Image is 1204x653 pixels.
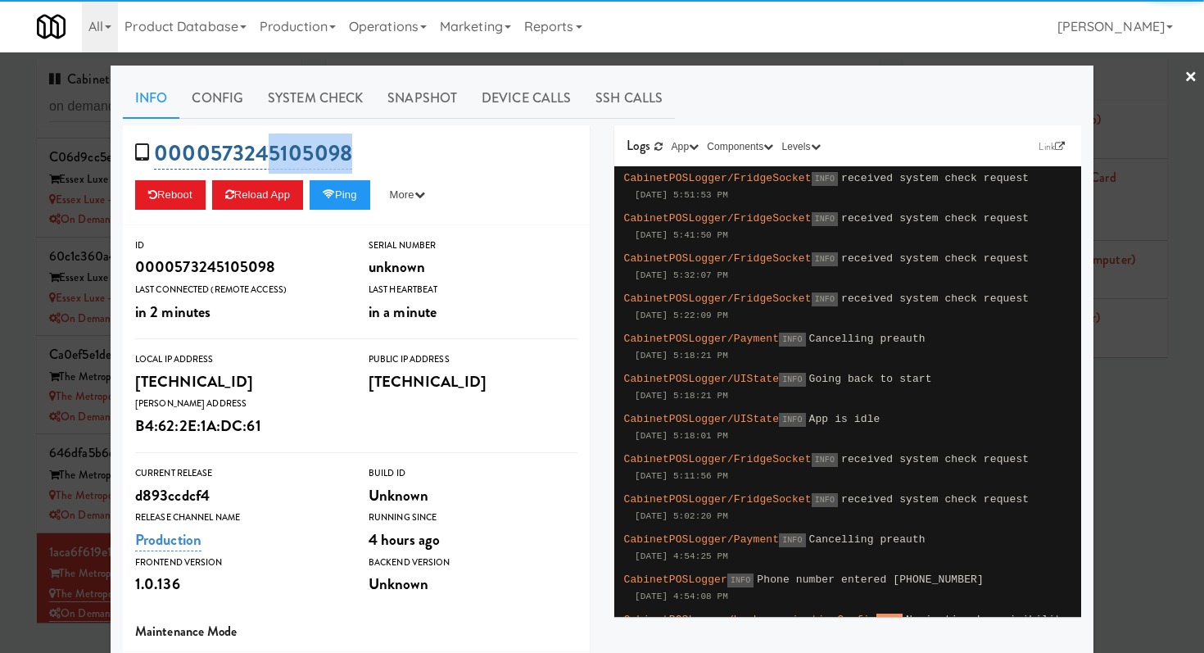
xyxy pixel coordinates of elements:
[624,533,780,546] span: CabinetPOSLogger/Payment
[841,493,1029,506] span: received system check request
[1034,138,1069,155] a: Link
[812,292,838,306] span: INFO
[635,614,1068,642] span: Navigation bar visibility changed to hidden
[369,555,577,571] div: Backend Version
[583,78,675,119] a: SSH Calls
[135,412,344,440] div: B4:62:2E:1A:DC:61
[635,511,728,521] span: [DATE] 5:02:20 PM
[624,172,812,184] span: CabinetPOSLogger/FridgeSocket
[809,533,926,546] span: Cancelling preauth
[635,471,728,481] span: [DATE] 5:11:56 PM
[635,551,728,561] span: [DATE] 4:54:25 PM
[809,413,880,425] span: App is idle
[812,493,838,507] span: INFO
[369,465,577,482] div: Build Id
[779,533,805,547] span: INFO
[841,252,1029,265] span: received system check request
[135,465,344,482] div: Current Release
[635,592,728,601] span: [DATE] 4:54:08 PM
[369,528,440,551] span: 4 hours ago
[1184,52,1197,103] a: ×
[369,238,577,254] div: Serial Number
[135,301,210,323] span: in 2 minutes
[624,252,812,265] span: CabinetPOSLogger/FridgeSocket
[624,292,812,305] span: CabinetPOSLogger/FridgeSocket
[377,180,438,210] button: More
[668,138,704,155] button: App
[369,301,437,323] span: in a minute
[135,282,344,298] div: Last Connected (Remote Access)
[369,368,577,396] div: [TECHNICAL_ID]
[135,482,344,510] div: d893ccdcf4
[812,212,838,226] span: INFO
[777,138,824,155] button: Levels
[179,78,256,119] a: Config
[369,282,577,298] div: Last Heartbeat
[876,614,903,628] span: WARN
[135,622,238,641] span: Maintenance Mode
[154,138,352,170] a: 0000573245105098
[135,555,344,571] div: Frontend Version
[812,453,838,467] span: INFO
[212,180,303,210] button: Reload App
[135,368,344,396] div: [TECHNICAL_ID]
[624,333,780,345] span: CabinetPOSLogger/Payment
[779,413,805,427] span: INFO
[135,238,344,254] div: ID
[469,78,583,119] a: Device Calls
[627,136,650,155] span: Logs
[703,138,777,155] button: Components
[635,431,728,441] span: [DATE] 5:18:01 PM
[37,12,66,41] img: Micromart
[123,78,179,119] a: Info
[135,351,344,368] div: Local IP Address
[809,333,926,345] span: Cancelling preauth
[369,510,577,526] div: Running Since
[812,252,838,266] span: INFO
[779,333,805,347] span: INFO
[135,510,344,526] div: Release Channel Name
[727,574,754,587] span: INFO
[635,391,728,401] span: [DATE] 5:18:21 PM
[809,373,932,385] span: Going back to start
[635,311,728,320] span: [DATE] 5:22:09 PM
[635,351,728,361] span: [DATE] 5:18:21 PM
[135,180,206,210] button: Reboot
[635,230,728,240] span: [DATE] 5:41:50 PM
[256,78,375,119] a: System Check
[135,396,344,412] div: [PERSON_NAME] Address
[369,351,577,368] div: Public IP Address
[369,482,577,510] div: Unknown
[624,614,876,626] span: CabinetPOSLogger/hooks:navigationConfig
[841,172,1029,184] span: received system check request
[841,212,1029,224] span: received system check request
[841,292,1029,305] span: received system check request
[135,253,344,281] div: 0000573245105098
[135,570,344,598] div: 1.0.136
[135,528,201,551] a: Production
[757,574,984,586] span: Phone number entered [PHONE_NUMBER]
[779,373,805,387] span: INFO
[624,212,812,224] span: CabinetPOSLogger/FridgeSocket
[624,493,812,506] span: CabinetPOSLogger/FridgeSocket
[635,190,728,200] span: [DATE] 5:51:53 PM
[841,453,1029,465] span: received system check request
[624,413,780,425] span: CabinetPOSLogger/UIState
[624,574,727,586] span: CabinetPOSLogger
[310,180,370,210] button: Ping
[624,373,780,385] span: CabinetPOSLogger/UIState
[812,172,838,186] span: INFO
[369,570,577,598] div: Unknown
[635,270,728,280] span: [DATE] 5:32:07 PM
[369,253,577,281] div: unknown
[375,78,469,119] a: Snapshot
[624,453,812,465] span: CabinetPOSLogger/FridgeSocket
